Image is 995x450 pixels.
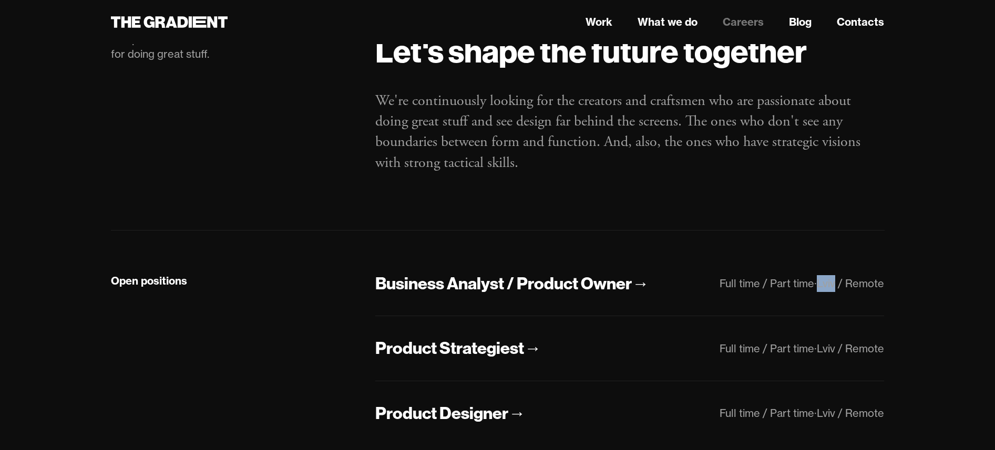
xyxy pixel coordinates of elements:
[375,337,524,359] div: Product Strategiest
[586,14,612,30] a: Work
[375,91,884,173] p: We're continuously looking for the creators and craftsmen who are passionate about doing great st...
[375,31,807,71] strong: Let's shape the future together
[375,273,649,295] a: Business Analyst / Product Owner→
[723,14,764,30] a: Careers
[817,277,884,290] div: Lviv / Remote
[638,14,697,30] a: What we do
[814,277,817,290] div: ·
[375,337,541,360] a: Product Strategiest→
[524,337,541,359] div: →
[508,402,525,424] div: →
[817,342,884,355] div: Lviv / Remote
[817,406,884,420] div: Lviv / Remote
[720,342,814,355] div: Full time / Part time
[111,32,355,61] div: Get paid for doing great stuff.
[837,14,884,30] a: Contacts
[814,406,817,420] div: ·
[111,274,187,287] strong: Open positions
[789,14,812,30] a: Blog
[375,402,508,424] div: Product Designer
[375,402,525,425] a: Product Designer→
[632,273,649,295] div: →
[720,406,814,420] div: Full time / Part time
[720,277,814,290] div: Full time / Part time
[375,273,632,295] div: Business Analyst / Product Owner
[814,342,817,355] div: ·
